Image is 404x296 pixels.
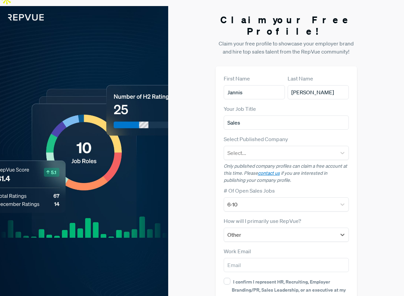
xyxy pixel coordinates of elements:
[224,247,251,255] label: Work Email
[224,105,256,113] label: Your Job Title
[224,135,288,143] label: Select Published Company
[224,74,250,83] label: First Name
[224,85,285,99] input: First Name
[288,85,349,99] input: Last Name
[224,258,349,272] input: Email
[216,14,357,37] h3: Claim your Free Profile!
[224,163,349,184] p: Only published company profiles can claim a free account at this time. Please if you are interest...
[224,187,275,195] label: # Of Open Sales Jobs
[224,116,349,130] input: Title
[258,170,280,176] a: contact us
[216,39,357,56] p: Claim your free profile to showcase your employer brand and hire top sales talent from the RepVue...
[288,74,313,83] label: Last Name
[224,217,301,225] label: How will I primarily use RepVue?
